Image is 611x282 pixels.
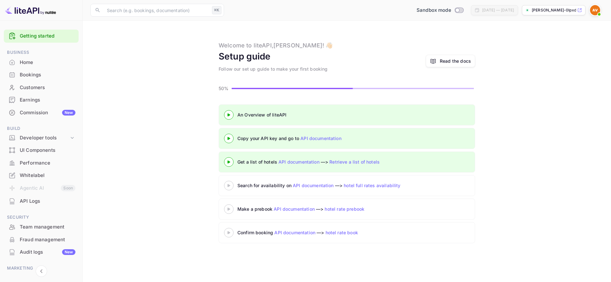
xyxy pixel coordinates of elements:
div: Customers [4,81,79,94]
img: LiteAPI logo [5,5,56,15]
a: API documentation [293,183,334,188]
a: Home [4,56,79,68]
a: API documentation [274,230,315,235]
div: Copy your API key and go to [237,135,397,142]
a: Customers [4,81,79,93]
span: Marketing [4,265,79,272]
span: Security [4,214,79,221]
div: Audit logs [20,249,75,256]
div: Earnings [20,96,75,104]
div: Setup guide [219,50,271,63]
div: Follow our set up guide to make your first booking [219,66,328,72]
div: Developer tools [20,134,69,142]
div: CommissionNew [4,107,79,119]
a: Bookings [4,69,79,81]
div: Performance [20,159,75,167]
span: Sandbox mode [417,7,451,14]
div: Bookings [20,71,75,79]
div: Welcome to liteAPI, [PERSON_NAME] ! 👋🏻 [219,41,333,50]
a: Read the docs [426,55,475,67]
a: Read the docs [440,58,471,64]
div: Whitelabel [4,169,79,182]
a: Earnings [4,94,79,106]
div: Commission [20,109,75,116]
div: Fraud management [20,236,75,243]
input: Search (e.g. bookings, documentation) [103,4,209,17]
div: [DATE] — [DATE] [482,7,514,13]
div: New [62,110,75,116]
div: Confirm booking —> [237,229,397,236]
a: API documentation [274,206,315,212]
p: 50% [219,85,230,92]
div: Getting started [4,30,79,43]
div: API Logs [20,198,75,205]
a: API documentation [278,159,320,165]
div: Get a list of hotels —> [237,159,397,165]
div: Whitelabel [20,172,75,179]
a: hotel rate book [326,230,358,235]
div: Bookings [4,69,79,81]
a: Team management [4,221,79,233]
div: Developer tools [4,132,79,144]
div: Customers [20,84,75,91]
p: [PERSON_NAME]-0lpxd.nui... [532,7,576,13]
a: Fraud management [4,234,79,245]
div: Home [4,56,79,69]
a: Getting started [20,32,75,40]
a: Retrieve a list of hotels [329,159,380,165]
div: Team management [20,223,75,231]
span: Business [4,49,79,56]
a: Audit logsNew [4,246,79,258]
a: API Logs [4,195,79,207]
a: hotel full rates availability [344,183,400,188]
a: UI Components [4,144,79,156]
a: API documentation [300,136,341,141]
a: Whitelabel [4,169,79,181]
div: Search for availability on —> [237,182,460,189]
span: Build [4,125,79,132]
a: hotel rate prebook [325,206,364,212]
img: Amey Vijeesh [590,5,600,15]
button: Collapse navigation [36,265,47,277]
div: Switch to Production mode [414,7,466,14]
div: An Overview of liteAPI [237,111,397,118]
div: Home [20,59,75,66]
div: ⌘K [212,6,221,14]
div: New [62,249,75,255]
div: UI Components [4,144,79,157]
div: UI Components [20,147,75,154]
div: Fraud management [4,234,79,246]
a: CommissionNew [4,107,79,118]
a: Performance [4,157,79,169]
div: Make a prebook —> [237,206,397,212]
